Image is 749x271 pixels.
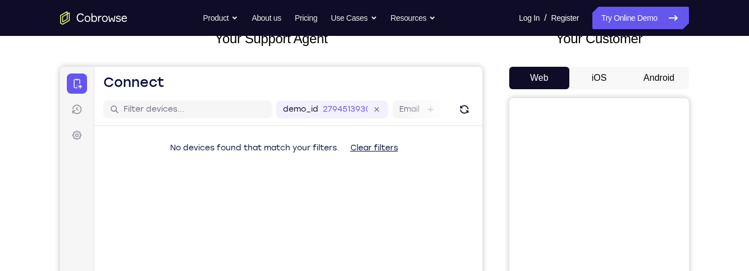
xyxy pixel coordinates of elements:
a: Pricing [295,7,317,29]
button: Resources [391,7,436,29]
a: Go to the home page [60,11,127,25]
a: Log In [519,7,540,29]
a: Try Online Demo [592,7,689,29]
button: Product [203,7,239,29]
button: Android [629,67,689,89]
button: Clear filters [281,70,347,93]
span: / [544,11,546,25]
h2: Your Customer [509,29,689,49]
button: iOS [569,67,629,89]
button: Use Cases [331,7,377,29]
a: About us [252,7,281,29]
a: Register [551,7,579,29]
button: Web [509,67,569,89]
h2: Your Support Agent [60,29,482,49]
span: No devices found that match your filters. [110,76,279,86]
